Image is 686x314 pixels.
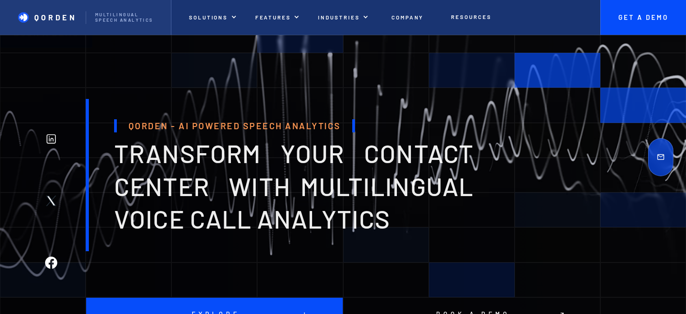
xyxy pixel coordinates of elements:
p: Resources [451,14,491,20]
p: Get A Demo [609,14,677,22]
span: transform your contact center with multilingual voice Call analytics [114,138,474,234]
img: Twitter [45,195,57,207]
p: INDUSTRIES [318,14,359,20]
p: Qorden [34,13,77,22]
img: Facebook [45,257,57,269]
h1: Qorden - AI Powered Speech Analytics [114,119,355,132]
p: Company [391,14,424,20]
img: Linkedin [45,133,57,145]
p: Solutions [189,14,228,20]
p: Multilingual Speech analytics [95,12,162,23]
p: features [255,14,291,20]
